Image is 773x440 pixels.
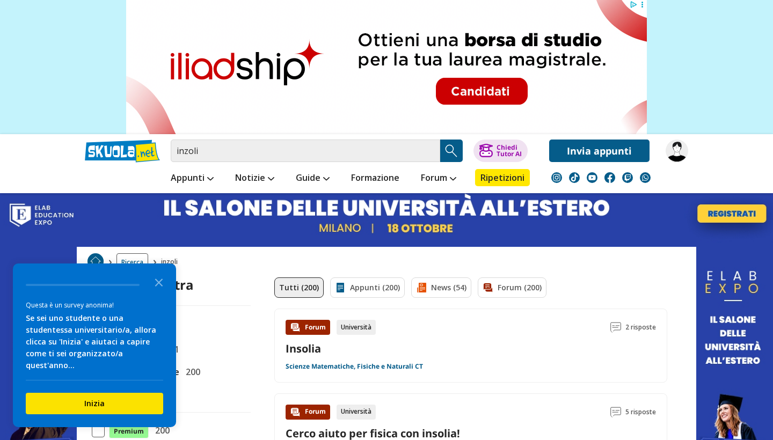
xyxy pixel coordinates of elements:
[604,172,615,183] img: facebook
[475,169,530,186] a: Ripetizioni
[13,263,176,427] div: Survey
[610,407,621,417] img: Commenti lettura
[440,140,463,162] button: Search Button
[87,253,104,271] a: Home
[411,277,471,298] a: News (54)
[549,140,650,162] a: Invia appunti
[416,282,427,293] img: News filtro contenuto
[286,362,423,371] a: Scienze Matematiche, Fisiche e Naturali CT
[293,169,332,188] a: Guide
[551,172,562,183] img: instagram
[666,140,688,162] img: Francesco__22
[286,320,330,335] div: Forum
[337,320,376,335] div: Università
[497,144,522,157] div: Chiedi Tutor AI
[348,169,402,188] a: Formazione
[286,405,330,420] div: Forum
[290,407,301,417] img: Forum contenuto
[337,405,376,420] div: Università
[290,322,301,333] img: Forum contenuto
[569,172,580,183] img: tiktok
[610,322,621,333] img: Commenti lettura
[109,424,149,438] span: Premium
[640,172,651,183] img: WhatsApp
[168,169,216,188] a: Appunti
[443,143,460,159] img: Cerca appunti, riassunti o versioni
[587,172,597,183] img: youtube
[625,320,656,335] span: 2 risposte
[161,253,182,271] span: inzoli
[26,300,163,310] div: Questa è un survey anonima!
[622,172,633,183] img: twitch
[473,140,528,162] button: ChiediTutor AI
[286,341,321,356] a: Insolia
[625,405,656,420] span: 5 risposte
[232,169,277,188] a: Notizie
[274,277,324,298] a: Tutti (200)
[418,169,459,188] a: Forum
[148,271,170,292] button: Close the survey
[478,277,546,298] a: Forum (200)
[87,253,104,269] img: Home
[181,365,200,379] span: 200
[26,312,163,371] div: Se sei uno studente o una studentessa universitario/a, allora clicca su 'Inizia' e aiutaci a capi...
[335,282,346,293] img: Appunti filtro contenuto
[171,140,440,162] input: Cerca appunti, riassunti o versioni
[330,277,405,298] a: Appunti (200)
[483,282,493,293] img: Forum filtro contenuto
[116,253,148,271] a: Ricerca
[26,393,163,414] button: Inizia
[151,423,170,437] span: 200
